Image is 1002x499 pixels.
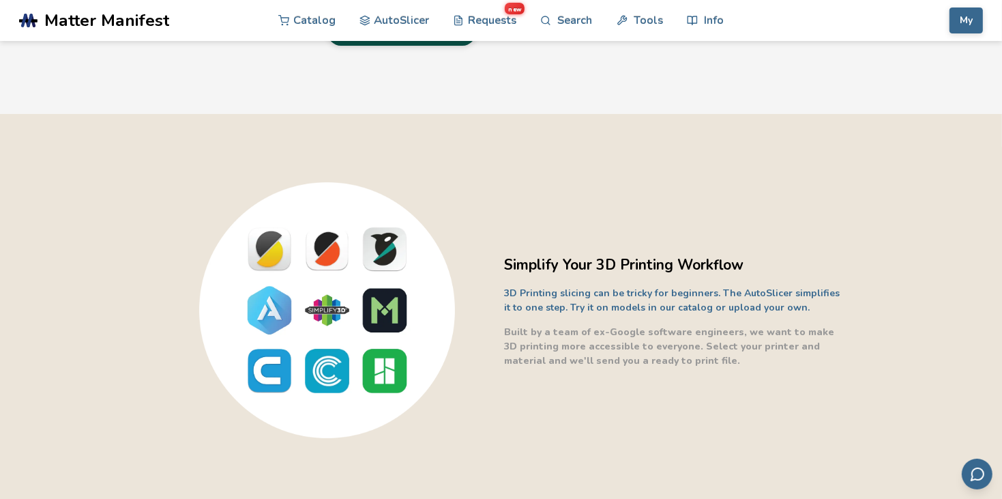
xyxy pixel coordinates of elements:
button: My [949,8,983,33]
span: Matter Manifest [44,11,169,30]
p: 3D Printing slicing can be tricky for beginners. The AutoSlicer simplifies it to one step. Try it... [505,286,846,315]
p: Built by a team of ex-Google software engineers, we want to make 3D printing more accessible to e... [505,325,846,368]
button: Send feedback via email [962,459,992,489]
h2: Simplify Your 3D Printing Workflow [505,255,846,276]
span: new [505,3,525,14]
